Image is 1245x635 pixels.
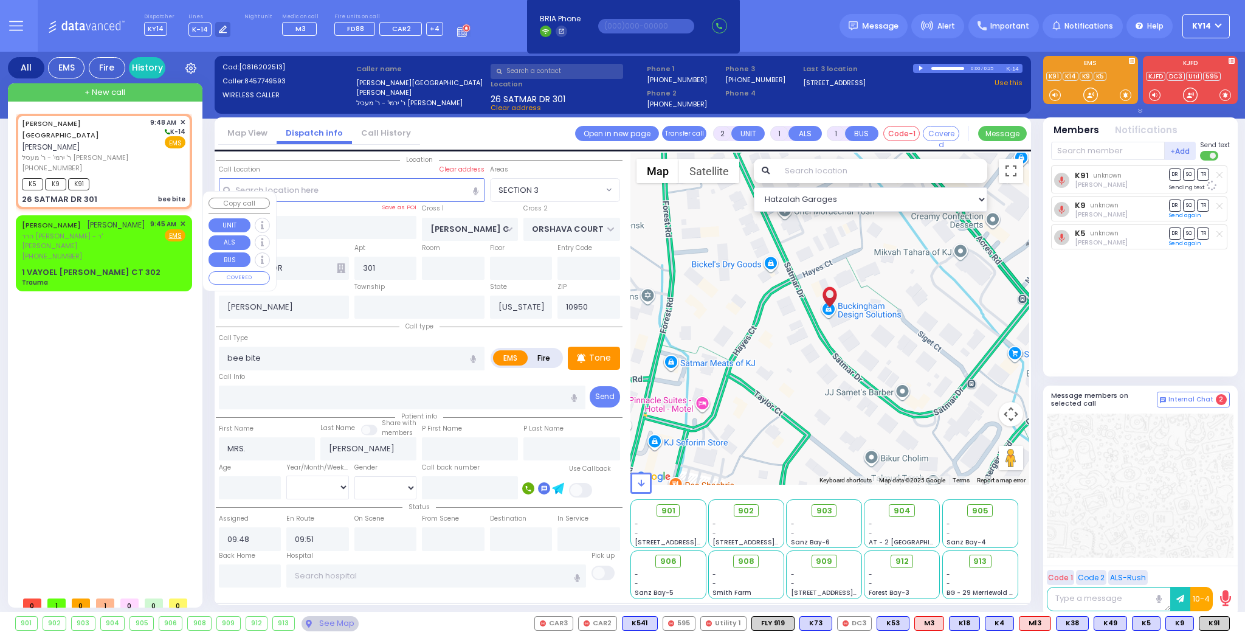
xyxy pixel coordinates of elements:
div: ALS [914,616,944,631]
label: Fire units on call [334,13,443,21]
button: Code 2 [1076,570,1106,585]
button: Internal Chat 2 [1157,392,1230,408]
span: Important [990,21,1029,32]
button: ALS-Rush [1108,570,1148,585]
img: red-radio-icon.svg [668,620,674,626]
span: Other building occupants [337,263,345,273]
div: bee bite [158,195,185,204]
label: Gender [354,463,378,473]
span: members [382,428,413,437]
a: Call History [352,127,420,139]
label: State [490,282,507,292]
span: Sanz Bay-5 [635,588,674,597]
div: BLS [949,616,980,631]
img: comment-alt.png [1160,397,1166,403]
label: ר' ירמי' - ר' מעכיל [PERSON_NAME] [356,98,486,108]
span: 903 [816,505,832,517]
span: Status [402,502,436,512]
div: 904 [101,617,125,630]
div: K38 [1056,616,1089,631]
span: +4 [430,24,440,33]
span: - [947,529,950,538]
label: Last 3 location [803,64,913,74]
span: DR [1169,227,1181,239]
span: CAR2 [392,24,411,33]
div: MRS. KOHN [819,282,840,319]
label: Clear address [440,165,485,175]
div: BLS [1094,616,1127,631]
span: DR [1169,200,1181,211]
button: Notifications [1115,123,1178,137]
span: David Cuatt [1075,180,1128,189]
div: M13 [1019,616,1051,631]
div: BLS [1165,616,1194,631]
a: KJFD [1146,72,1165,81]
div: ALS [1019,616,1051,631]
a: K9 [1080,72,1092,81]
button: Members [1054,123,1099,137]
label: WIRELESS CALLER [222,90,353,100]
div: 905 [130,617,153,630]
span: - [791,519,795,529]
span: - [712,529,716,538]
div: DC3 [837,616,872,631]
label: Last Name [320,423,355,433]
span: - [869,570,872,579]
span: 901 [661,505,675,517]
label: Cad: [222,62,353,72]
div: 912 [246,617,267,630]
button: Toggle fullscreen view [999,159,1023,183]
span: unknown [1090,229,1119,238]
input: Search member [1051,142,1165,160]
label: Apt [354,243,365,253]
label: Assigned [219,514,249,524]
span: ר' ירמי' - ר' מעכיל [PERSON_NAME] [22,153,146,163]
label: Lines [188,13,231,21]
span: FD88 [347,24,364,33]
img: red-radio-icon.svg [540,620,546,626]
button: Transfer call [662,126,706,141]
label: EMS [1043,60,1138,69]
span: Phone 3 [725,64,799,74]
label: Entry Code [557,243,592,253]
span: - [869,579,872,588]
span: Phone 2 [647,88,721,99]
label: Medic on call [282,13,320,21]
div: Year/Month/Week/Day [286,463,349,473]
span: - [791,529,795,538]
a: Dispatch info [277,127,352,139]
span: - [947,519,950,529]
label: [PHONE_NUMBER] [647,99,707,108]
label: Turn off text [1200,150,1219,162]
div: K73 [799,616,832,631]
span: K5 [22,178,43,190]
span: 902 [738,505,754,517]
span: DR [1169,168,1181,180]
div: K4 [985,616,1014,631]
label: Save as POI [382,203,416,212]
span: EMS [165,136,185,148]
button: ALS [788,126,822,141]
input: (000)000-00000 [598,19,694,33]
img: Logo [48,18,129,33]
label: Night unit [244,13,272,21]
span: [0816202513] [239,62,285,72]
div: 909 [217,617,240,630]
span: SECTION 3 [490,178,620,201]
a: [PERSON_NAME][GEOGRAPHIC_DATA] [22,119,99,141]
span: K91 [68,178,89,190]
span: KY14 [1192,21,1211,32]
span: - [791,570,795,579]
span: 904 [894,505,911,517]
label: Back Home [219,551,255,561]
div: Utility 1 [700,616,747,631]
span: הרר [PERSON_NAME] - ר' [PERSON_NAME] [22,231,146,251]
button: UNIT [209,218,250,233]
span: Phone 4 [725,88,799,99]
span: AT - 2 [GEOGRAPHIC_DATA] [869,538,959,547]
label: From Scene [422,514,459,524]
span: 0 [169,599,187,608]
span: Sanz Bay-6 [791,538,830,547]
label: Township [354,282,385,292]
label: First Name [219,424,253,434]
